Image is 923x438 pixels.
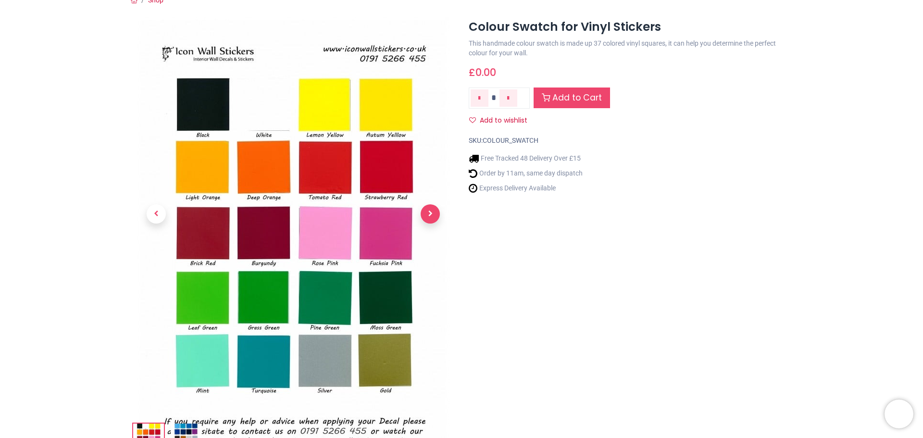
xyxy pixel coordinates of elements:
span: Previous [147,204,166,224]
button: Add to wishlistAdd to wishlist [469,113,536,129]
a: Remove one [471,89,488,107]
span: 0.00 [475,65,496,79]
span: Next [421,204,440,224]
span: £ [469,65,496,79]
h1: Colour Swatch for Vinyl Stickers [469,19,791,35]
div: SKU: [469,136,791,146]
a: Next [406,76,454,352]
li: Free Tracked 48 Delivery Over £15 [469,153,583,163]
li: Express Delivery Available [469,183,583,193]
a: Add to Cart [534,88,610,108]
a: Add one [499,89,517,107]
li: Order by 11am, same day dispatch [469,168,583,178]
a: Previous [132,76,180,352]
iframe: Brevo live chat [885,400,913,428]
i: Add to wishlist [469,117,476,124]
span: COLOUR_SWATCH [483,137,538,144]
p: This handmade colour swatch is made up 37 colored vinyl squares, it can help you determine the pe... [469,39,791,58]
